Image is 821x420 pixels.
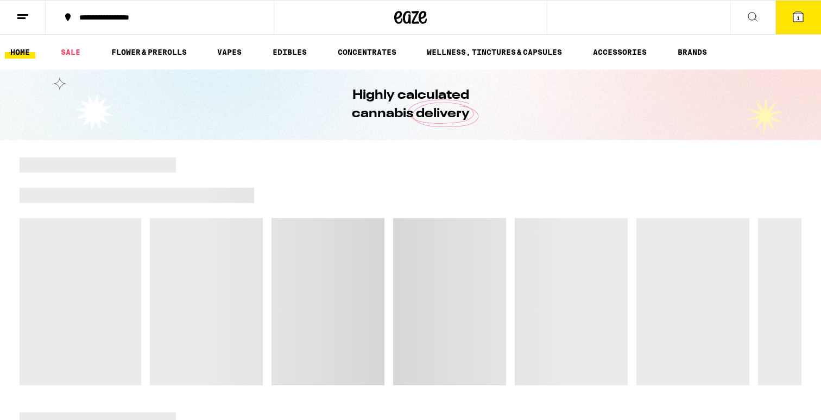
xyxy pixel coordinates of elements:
[775,1,821,34] button: 1
[212,46,247,59] a: VAPES
[267,46,312,59] a: EDIBLES
[55,46,86,59] a: SALE
[588,46,652,59] a: ACCESSORIES
[672,46,712,59] a: BRANDS
[106,46,192,59] a: FLOWER & PREROLLS
[421,46,567,59] a: WELLNESS, TINCTURES & CAPSULES
[332,46,402,59] a: CONCENTRATES
[5,46,35,59] a: HOME
[321,86,500,123] h1: Highly calculated cannabis delivery
[797,15,800,21] span: 1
